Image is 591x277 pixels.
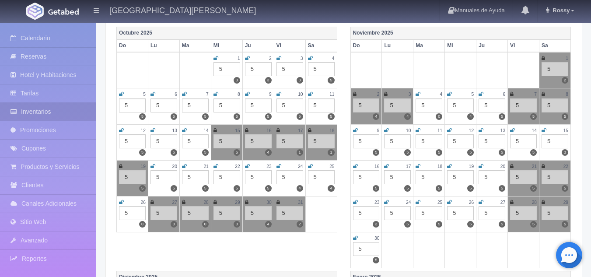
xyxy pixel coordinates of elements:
label: 0 [202,221,209,228]
div: 5 [479,134,505,148]
small: 19 [469,164,474,169]
small: 7 [206,92,209,97]
label: 5 [265,113,272,120]
label: 5 [562,113,568,120]
small: 16 [374,164,379,169]
div: 5 [150,170,177,184]
div: 5 [276,62,303,76]
div: 5 [245,134,272,148]
div: 5 [542,134,568,148]
div: 5 [542,206,568,220]
small: 17 [298,128,303,133]
th: Ma [179,39,211,52]
small: 8 [238,92,240,97]
small: 10 [406,128,411,133]
label: 5 [562,221,568,228]
div: 5 [447,170,474,184]
label: 5 [297,113,303,120]
small: 12 [141,128,146,133]
th: Ju [242,39,274,52]
th: Sa [305,39,337,52]
small: 4 [332,56,335,61]
label: 3 [297,77,303,84]
div: 5 [479,206,505,220]
small: 24 [298,164,303,169]
th: Mi [445,39,476,52]
div: 5 [447,206,474,220]
small: 28 [532,200,537,205]
small: 23 [374,200,379,205]
th: Do [350,39,382,52]
label: 3 [234,77,240,84]
small: 9 [269,92,272,97]
small: 3 [301,56,303,61]
label: 5 [499,113,505,120]
label: 5 [234,113,240,120]
small: 20 [172,164,177,169]
label: 5 [265,185,272,192]
h4: [GEOGRAPHIC_DATA][PERSON_NAME] [109,4,256,15]
th: Sa [539,39,571,52]
small: 1 [566,56,568,61]
small: 23 [266,164,271,169]
div: 5 [384,170,411,184]
div: 5 [542,62,568,76]
label: 4 [328,185,334,192]
label: 2 [562,77,568,84]
th: Do [117,39,148,52]
label: 5 [562,185,568,192]
div: 5 [308,98,335,112]
small: 31 [298,200,303,205]
label: 5 [530,185,537,192]
label: 5 [404,149,411,156]
span: Rossy [550,7,570,14]
th: Octubre 2025 [117,27,337,39]
label: 4 [265,149,272,156]
div: 5 [213,62,240,76]
label: 4 [373,113,379,120]
label: 3 [265,77,272,84]
label: 3 [373,221,379,228]
small: 2 [269,56,272,61]
small: 22 [235,164,240,169]
label: 5 [139,149,146,156]
div: 5 [213,134,240,148]
div: 5 [353,206,380,220]
div: 5 [182,206,209,220]
small: 24 [406,200,411,205]
div: 5 [213,170,240,184]
div: 5 [510,170,537,184]
th: Lu [382,39,413,52]
th: Vi [508,39,539,52]
div: 5 [416,170,442,184]
div: 5 [150,134,177,148]
div: 5 [308,170,335,184]
div: 5 [479,170,505,184]
small: 6 [175,92,177,97]
div: 5 [384,98,411,112]
small: 20 [500,164,505,169]
div: 5 [276,170,303,184]
label: 1 [328,149,334,156]
div: 5 [510,206,537,220]
div: 5 [308,134,335,148]
label: 5 [499,149,505,156]
small: 26 [141,200,146,205]
div: 5 [447,98,474,112]
div: 5 [150,98,177,112]
th: Ju [476,39,508,52]
small: 17 [406,164,411,169]
small: 19 [141,164,146,169]
small: 5 [143,92,146,97]
label: 5 [404,221,411,228]
label: 0 [139,221,146,228]
label: 5 [328,113,334,120]
label: 5 [373,149,379,156]
div: 5 [182,98,209,112]
small: 12 [469,128,474,133]
small: 8 [566,92,568,97]
label: 5 [328,77,334,84]
div: 5 [416,98,442,112]
label: 5 [499,185,505,192]
small: 27 [500,200,505,205]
